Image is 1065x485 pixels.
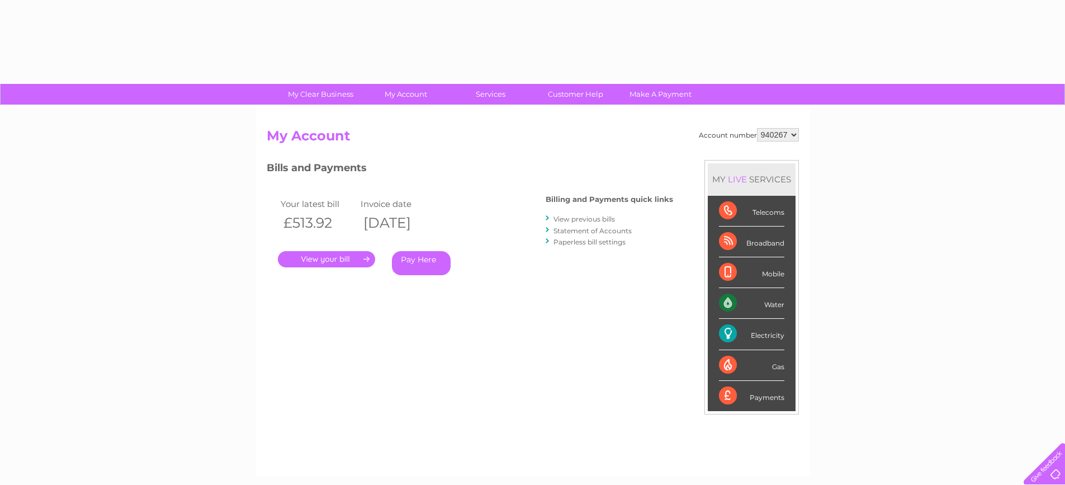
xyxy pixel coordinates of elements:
div: Broadband [719,227,784,257]
td: Invoice date [358,196,438,211]
th: £513.92 [278,211,358,234]
div: Telecoms [719,196,784,227]
a: View previous bills [553,215,615,223]
a: Make A Payment [614,84,707,105]
div: Gas [719,350,784,381]
td: Your latest bill [278,196,358,211]
th: [DATE] [358,211,438,234]
a: Statement of Accounts [553,227,632,235]
a: Paperless bill settings [553,238,626,246]
a: . [278,251,375,267]
div: Electricity [719,319,784,350]
a: My Account [359,84,452,105]
h3: Bills and Payments [267,160,673,180]
a: Customer Help [529,84,622,105]
div: MY SERVICES [708,163,796,195]
div: Water [719,288,784,319]
div: LIVE [726,174,749,185]
div: Account number [699,128,799,142]
a: Pay Here [392,251,451,275]
div: Mobile [719,257,784,288]
h4: Billing and Payments quick links [546,195,673,204]
a: My Clear Business [274,84,367,105]
div: Payments [719,381,784,411]
h2: My Account [267,128,799,149]
a: Services [444,84,537,105]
